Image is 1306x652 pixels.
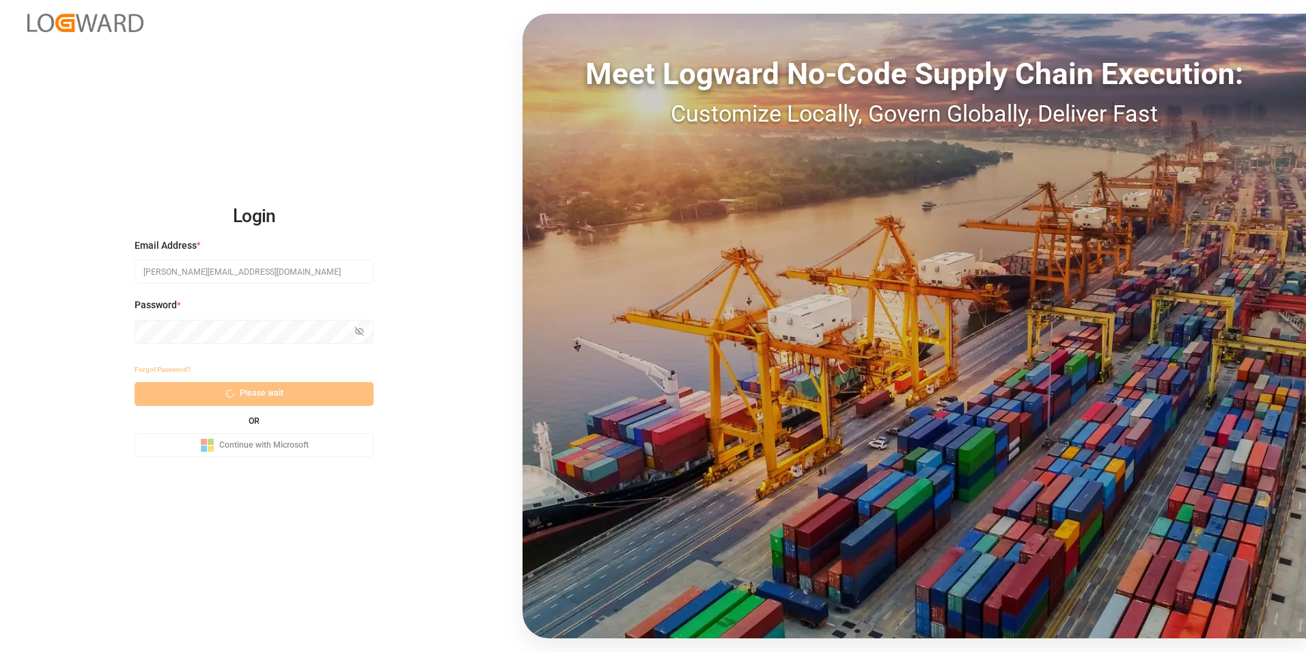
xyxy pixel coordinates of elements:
span: Email Address [135,239,197,253]
h2: Login [135,195,374,239]
input: Enter your email [135,260,374,284]
img: Logward_new_orange.png [27,14,143,32]
div: Meet Logward No-Code Supply Chain Execution: [523,51,1306,96]
div: Customize Locally, Govern Globally, Deliver Fast [523,96,1306,131]
small: OR [249,417,260,425]
span: Password [135,298,177,312]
